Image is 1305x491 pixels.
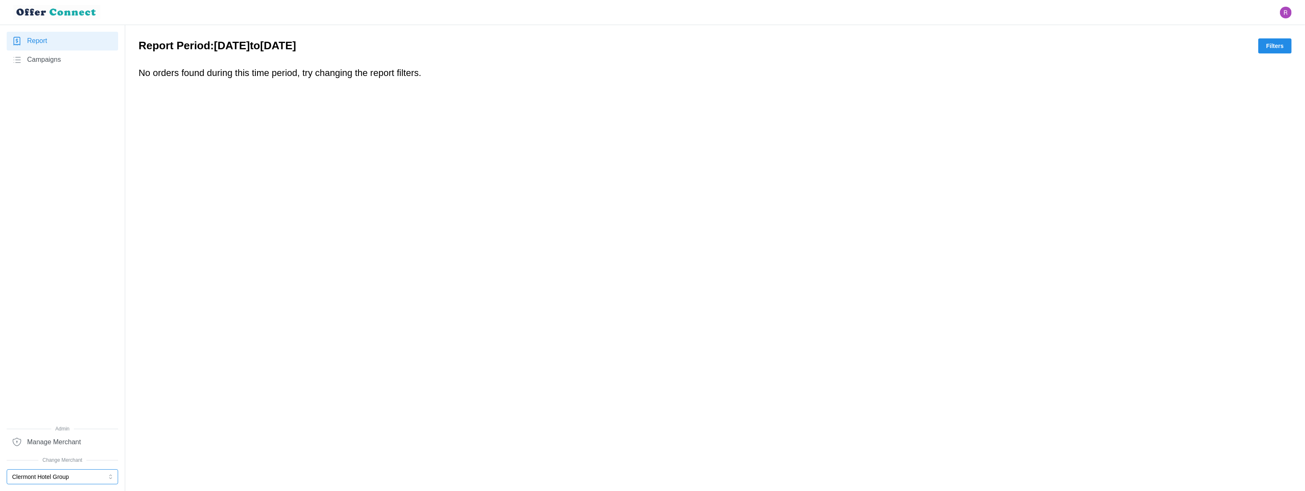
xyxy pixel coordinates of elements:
span: Admin [7,425,118,433]
img: loyalBe Logo [13,5,100,20]
span: Report [27,36,47,46]
span: Manage Merchant [27,437,81,448]
button: Open user button [1280,7,1292,18]
button: Filters [1258,38,1292,53]
span: Change Merchant [7,456,118,464]
a: Report [7,32,118,51]
img: Ryan Gribben [1280,7,1292,18]
h2: Report Period: [DATE] to [DATE] [139,38,296,53]
a: Campaigns [7,51,118,69]
button: Clermont Hotel Group [7,469,118,484]
h3: No orders found during this time period, try changing the report filters. [139,67,1292,80]
span: Campaigns [27,55,61,65]
a: Manage Merchant [7,433,118,451]
span: Filters [1266,39,1284,53]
